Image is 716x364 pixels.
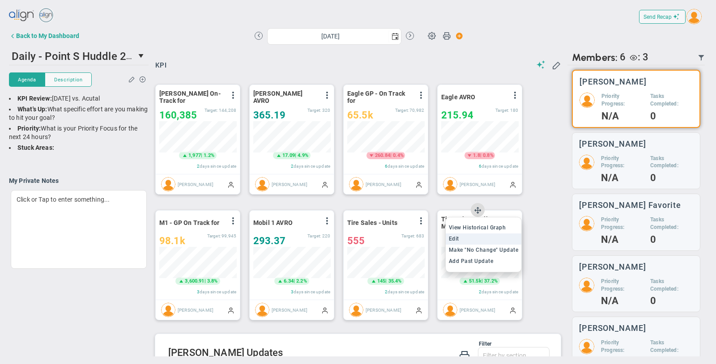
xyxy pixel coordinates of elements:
[200,289,236,294] span: days since update
[9,7,35,25] img: align-logo.svg
[295,152,296,158] span: |
[650,155,693,170] h5: Tasks Completed:
[474,206,482,213] span: Click and drag to reorder
[495,108,509,113] span: Target:
[441,110,473,121] span: 215.94
[393,152,404,158] span: 0.4%
[9,106,148,121] span: What specific effort are you making to hit your goal?
[222,233,236,238] span: 99,945
[366,308,401,313] span: [PERSON_NAME]
[650,297,693,305] h4: 0
[385,164,388,169] span: 6
[650,236,693,244] h4: 0
[415,306,422,313] span: Manually Updated
[135,48,149,63] span: select
[478,347,549,364] input: Filter by section
[321,181,328,188] span: Manually Updated
[322,233,330,238] span: 220
[643,51,648,63] span: 3
[449,247,519,253] span: Make "No Change" Update
[423,27,440,44] span: Huddle Settings
[159,90,224,104] span: [PERSON_NAME] On-Track for
[446,256,522,267] li: Add Past Update
[9,27,79,45] button: Back to My Dashboard
[349,177,363,191] img: MICHAEL SIMARD
[17,106,47,113] strong: What's Up:
[227,306,234,313] span: Manually Updated
[650,216,693,231] h5: Tasks Completed:
[272,308,307,313] span: [PERSON_NAME]
[307,233,321,238] span: Target:
[321,306,328,313] span: Manually Updated
[347,235,365,246] span: 555
[395,108,409,113] span: Target:
[580,77,647,86] h3: [PERSON_NAME]
[480,152,482,158] span: |
[650,278,693,293] h5: Tasks Completed:
[388,164,424,169] span: days since update
[17,125,41,132] strong: Priority:
[307,108,321,113] span: Target:
[347,90,412,104] span: Eagle GP - On Track for
[601,155,644,170] h5: Priority Progress:
[205,108,218,113] span: Target:
[17,144,54,151] strong: Stuck Areas:
[388,278,402,284] span: 35.4%
[443,177,457,191] img: MICHAEL SIMARD
[479,289,482,294] span: 2
[686,9,702,24] img: 190969.Person.photo
[385,289,388,294] span: 2
[54,76,82,84] span: Description
[473,152,480,159] span: 1.8
[52,95,100,102] span: [DATE] vs. Acutal
[185,278,204,285] span: 3,600.91
[219,108,236,113] span: 144,208
[537,60,546,69] span: Suggestions (AI Feature)
[601,236,644,244] h4: N/A
[601,297,644,305] h4: N/A
[253,90,318,104] span: [PERSON_NAME] AVRO
[601,339,644,354] h5: Priority Progress:
[626,51,648,63] div: The following people are Viewers: Jay McFetridge, Terah Morgan, MICHAEL SIMARD
[9,125,137,140] span: What is your Priority Focus for the next 24 hours?
[178,308,213,313] span: [PERSON_NAME]
[484,278,498,284] span: 37.2%
[446,222,522,233] li: View Historical Graph
[579,262,646,271] h3: [PERSON_NAME]
[200,164,236,169] span: days since update
[482,289,518,294] span: days since update
[409,108,424,113] span: 70,982
[298,152,308,158] span: 4.9%
[460,308,495,313] span: [PERSON_NAME]
[17,95,52,102] strong: KPI Review:
[253,235,286,246] span: 293.37
[638,51,640,63] span: :
[449,258,494,264] span: Add Past Update
[601,93,644,108] h5: Priority Progress:
[255,177,269,191] img: MICHAEL SIMARD
[168,341,491,347] div: Filter
[227,181,234,188] span: Manually Updated
[197,164,200,169] span: 2
[16,32,79,39] div: Back to My Dashboard
[601,112,644,120] h4: N/A
[207,278,218,284] span: 3.8%
[366,182,401,187] span: [PERSON_NAME]
[155,61,166,69] span: KPI
[441,93,476,101] span: Eagle AVRO
[159,110,197,121] span: 160,385
[650,339,693,354] h5: Tasks Completed:
[207,233,221,238] span: Target:
[347,110,373,121] span: 65,493.73
[284,278,294,285] span: 6.34
[443,303,457,317] img: kevin donnelly
[509,181,516,188] span: Manually Updated
[620,51,626,63] span: 6
[579,140,646,148] h3: [PERSON_NAME]
[579,155,594,170] img: 203936.Person.photo
[294,164,330,169] span: days since update
[510,108,518,113] span: 180
[294,289,330,294] span: days since update
[483,152,494,158] span: 0.8%
[388,289,424,294] span: days since update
